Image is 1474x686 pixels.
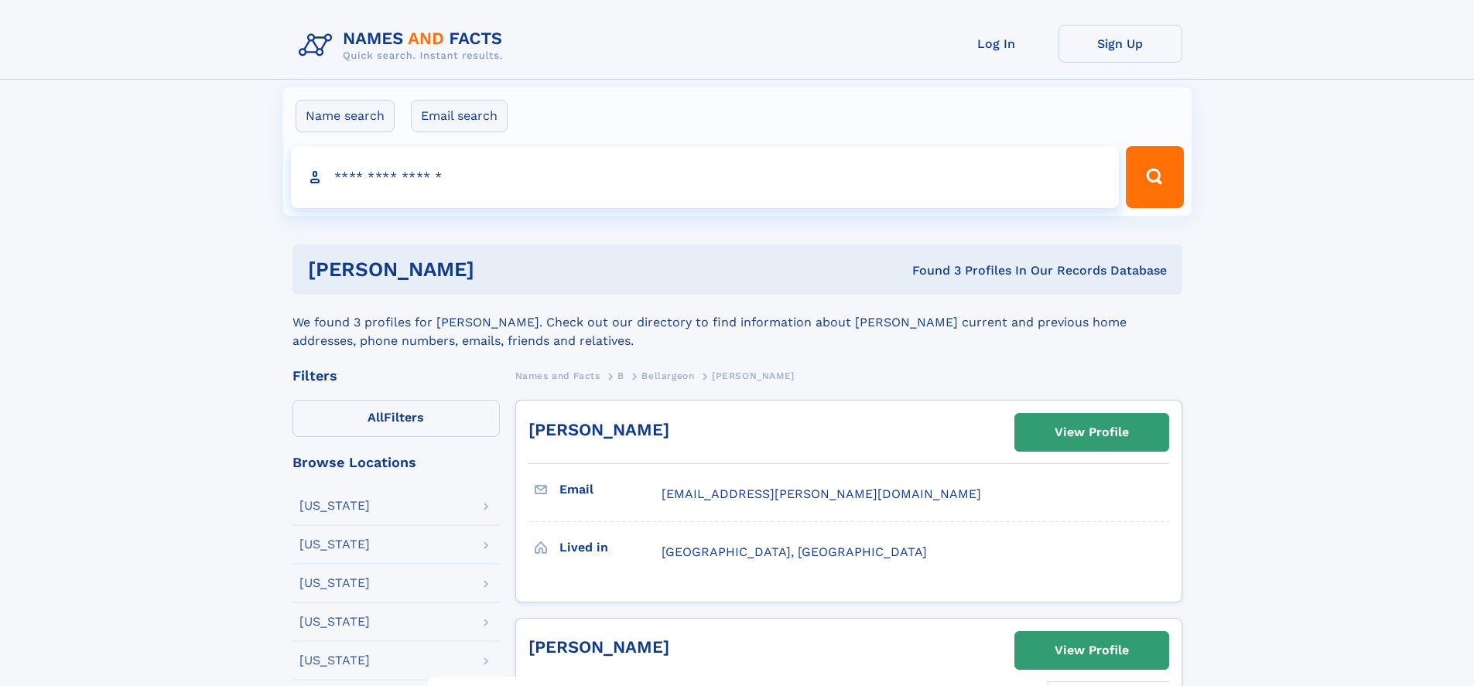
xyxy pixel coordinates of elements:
[528,637,669,657] a: [PERSON_NAME]
[1055,633,1129,668] div: View Profile
[662,544,927,559] span: [GEOGRAPHIC_DATA], [GEOGRAPHIC_DATA]
[299,654,370,667] div: [US_STATE]
[308,260,693,279] h1: [PERSON_NAME]
[299,616,370,628] div: [US_STATE]
[641,366,694,385] a: Bellargeon
[693,262,1167,279] div: Found 3 Profiles In Our Records Database
[1126,146,1183,208] button: Search Button
[1058,25,1182,63] a: Sign Up
[617,370,624,381] span: B
[299,500,370,512] div: [US_STATE]
[296,100,395,132] label: Name search
[712,370,795,381] span: [PERSON_NAME]
[368,410,384,425] span: All
[1015,632,1168,669] a: View Profile
[935,25,1058,63] a: Log In
[291,146,1120,208] input: search input
[292,369,500,383] div: Filters
[292,295,1182,350] div: We found 3 profiles for [PERSON_NAME]. Check out our directory to find information about [PERSON_...
[641,370,694,381] span: Bellargeon
[1055,415,1129,450] div: View Profile
[1015,414,1168,451] a: View Profile
[299,538,370,551] div: [US_STATE]
[292,400,500,437] label: Filters
[528,420,669,439] a: [PERSON_NAME]
[515,366,600,385] a: Names and Facts
[299,577,370,589] div: [US_STATE]
[411,100,508,132] label: Email search
[292,456,500,469] div: Browse Locations
[292,25,515,67] img: Logo Names and Facts
[559,476,662,503] h3: Email
[617,366,624,385] a: B
[662,486,981,501] span: [EMAIL_ADDRESS][PERSON_NAME][DOMAIN_NAME]
[559,534,662,561] h3: Lived in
